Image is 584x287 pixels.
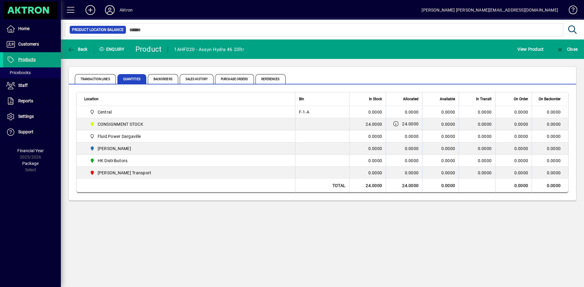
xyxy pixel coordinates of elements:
td: 0.0000 [532,106,568,118]
span: Transaction Lines [75,74,116,84]
span: Staff [18,83,28,88]
td: F-1-A [295,106,349,118]
span: In Stock [369,96,382,102]
span: CONSIGNMENT STOCK [87,121,288,128]
a: Customers [3,37,61,52]
span: Purchase Orders [215,74,254,84]
td: 0.0000 [349,106,386,118]
span: View Product [517,44,544,54]
span: Customers [18,42,39,46]
span: Financial Year [17,148,44,153]
td: 0.0000 [349,142,386,155]
span: 0.0000 [478,158,492,163]
td: 0.0000 [532,142,568,155]
td: 0.0000 [532,179,568,193]
td: 0.0000 [495,179,532,193]
span: On Order [514,96,528,102]
span: [PERSON_NAME] [98,145,131,152]
span: 0.0000 [514,109,528,115]
span: Back [67,47,88,52]
span: Central [98,109,112,115]
span: Package [22,161,39,166]
span: Fluid Power Dargaville [87,133,288,140]
span: Reports [18,98,33,103]
td: Total [295,179,349,193]
span: Pricebooks [6,70,31,75]
div: 1AHF020 - Axsyn Hydra 46 20ltr [174,45,244,54]
span: Products [18,57,36,62]
span: 0.0000 [514,133,528,139]
span: Location [84,96,99,102]
div: Product [135,44,162,54]
span: Allocated [403,96,419,102]
span: 0.0000 [514,121,528,127]
button: Add [81,5,100,15]
div: [PERSON_NAME] [PERSON_NAME][EMAIL_ADDRESS][DOMAIN_NAME] [422,5,558,15]
span: 0.0000 [405,170,419,175]
span: References [255,74,286,84]
td: 0.0000 [422,179,459,193]
span: 0.0000 [514,145,528,152]
span: Fluid Power Dargaville [98,133,141,139]
span: 0.0000 [514,170,528,176]
span: HK Distributors [98,158,128,164]
span: CONSIGNMENT STOCK [98,121,143,127]
span: 0.0000 [478,134,492,139]
td: 0.0000 [349,130,386,142]
td: 24.0000 [349,179,386,193]
span: [PERSON_NAME] Transport [98,170,151,176]
a: Home [3,21,61,36]
span: Settings [18,114,34,119]
span: 0.0000 [405,134,419,139]
button: View Product [516,44,545,55]
button: Back [66,44,89,55]
app-page-header-button: Back [61,44,94,55]
td: 0.0000 [532,167,568,179]
a: Support [3,125,61,140]
span: Sales History [180,74,214,84]
span: Bin [299,96,304,102]
span: 0.0000 [478,122,492,127]
span: T. Croft Transport [87,169,288,176]
span: Product Location Balance [72,27,123,33]
span: In Transit [476,96,492,102]
app-page-header-button: Close enquiry [550,44,584,55]
a: Pricebooks [3,67,61,78]
span: 0.0000 [405,158,419,163]
span: 0.0000 [514,158,528,164]
span: Home [18,26,30,31]
a: Settings [3,109,61,124]
span: Quantities [117,74,146,84]
td: 0.0000 [422,142,459,155]
button: Close [555,44,579,55]
button: Profile [100,5,120,15]
span: Backorders [148,74,178,84]
td: 0.0000 [532,155,568,167]
td: 0.0000 [422,106,459,118]
td: 24.0000 [386,179,422,193]
a: Staff [3,78,61,93]
span: 0.0000 [405,110,419,114]
span: 0.0000 [478,170,492,175]
td: 24.0000 [349,118,386,130]
span: HAMILTON [87,145,288,152]
td: 0.0000 [422,118,459,130]
span: Close [556,47,578,52]
a: Knowledge Base [564,1,576,21]
span: 24.0000 [402,121,419,127]
td: 0.0000 [422,155,459,167]
span: On Backorder [539,96,561,102]
a: Reports [3,94,61,109]
span: Available [440,96,455,102]
td: 0.0000 [532,118,568,130]
span: HK Distributors [87,157,288,164]
td: 0.0000 [349,167,386,179]
span: Central [87,108,288,116]
div: Enquiry [94,44,131,54]
span: 0.0000 [478,110,492,114]
td: 0.0000 [422,130,459,142]
td: 0.0000 [422,167,459,179]
td: 0.0000 [532,130,568,142]
span: 0.0000 [405,146,419,151]
span: Support [18,129,33,134]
